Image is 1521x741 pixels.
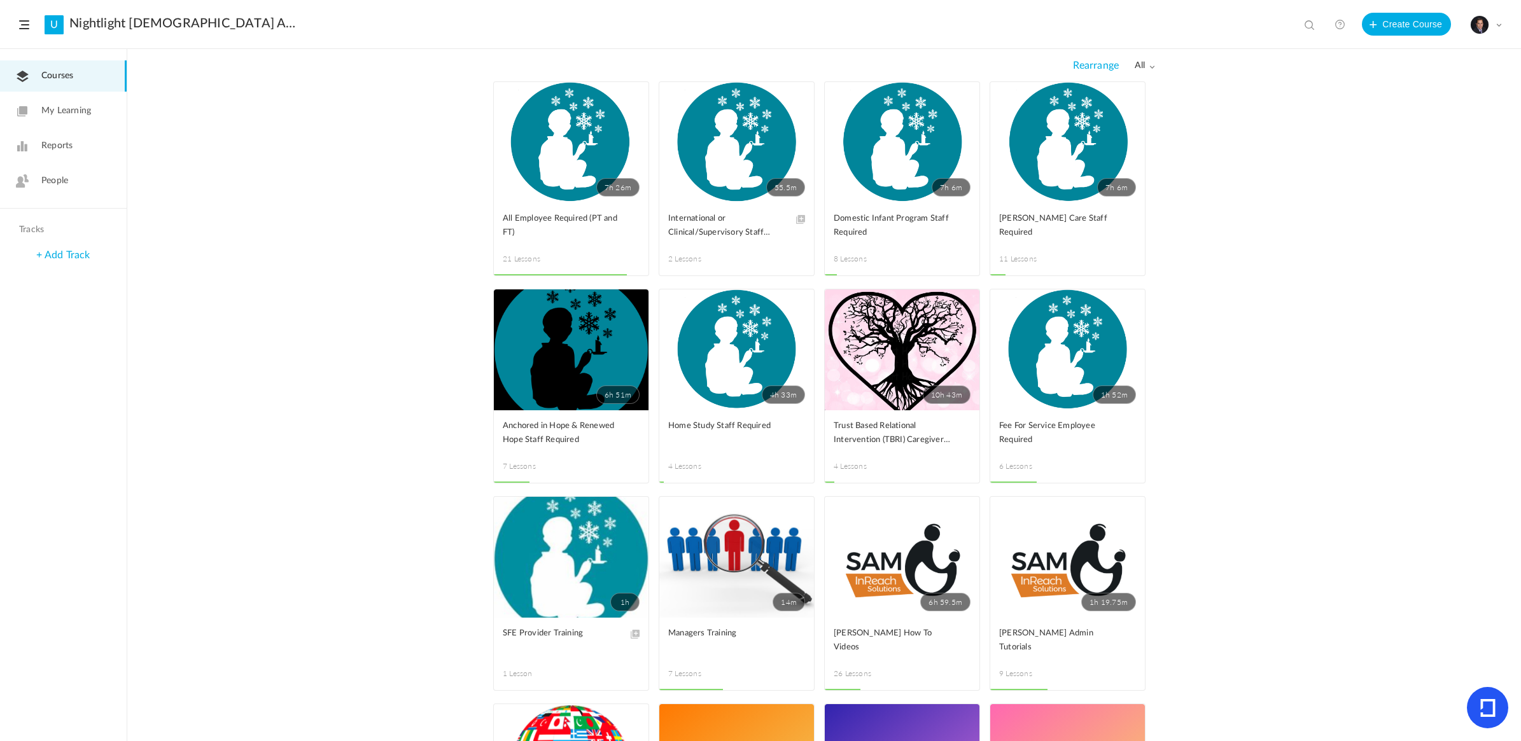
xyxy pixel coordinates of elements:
h4: Tracks [19,225,104,235]
a: 1h [494,497,648,618]
span: [PERSON_NAME] Care Staff Required [999,212,1117,240]
span: all [1135,60,1155,71]
a: Fee For Service Employee Required [999,419,1136,448]
span: 10h 43m [923,385,971,404]
span: Home Study Staff Required [668,419,786,433]
a: 4h 33m [659,289,814,410]
a: Managers Training [668,627,805,655]
a: Anchored in Hope & Renewed Hope Staff Required [503,419,640,448]
span: 6h 51m [596,385,640,404]
a: 1h 19.75m [990,497,1145,618]
a: 6h 59.5m [825,497,979,618]
span: Fee For Service Employee Required [999,419,1117,447]
span: 7h 6m [1097,178,1136,197]
span: [PERSON_NAME] Admin Tutorials [999,627,1117,654]
span: Trust Based Relational Intervention (TBRI) Caregivers Training [834,419,951,447]
img: pQAWMlS-v9xdHD2Lhyao1OR1HjVMlts1PYzxgG3D_U1WMHSDpZK6hNPDJvgWmQpQpY9uFXBGtUtyBXIsT1Ht34znVjAcNntIb... [1471,16,1489,34]
span: 8 Lessons [834,253,902,265]
span: International or Clinical/Supervisory Staff Required [668,212,786,240]
a: All Employee Required (PT and FT) [503,212,640,240]
a: International or Clinical/Supervisory Staff Required [668,212,805,240]
span: Anchored in Hope & Renewed Hope Staff Required [503,419,620,447]
span: 7h 6m [932,178,971,197]
span: [PERSON_NAME] How To Videos [834,627,951,654]
a: Home Study Staff Required [668,419,805,448]
span: 14m [773,593,805,611]
span: SFE Provider Training [503,627,620,641]
a: [PERSON_NAME] How To Videos [834,627,971,655]
span: 11 Lessons [999,253,1068,265]
a: Nightlight [DEMOGRAPHIC_DATA] Adoptions [69,16,302,31]
span: 7 Lessons [668,668,737,679]
span: 26 Lessons [834,668,902,679]
a: + Add Track [36,250,90,260]
a: [PERSON_NAME] Admin Tutorials [999,627,1136,655]
span: People [41,174,68,188]
span: Reports [41,139,73,153]
a: 14m [659,497,814,618]
span: 1h [610,593,640,611]
span: Courses [41,69,73,83]
a: 6h 51m [494,289,648,410]
a: 1h 52m [990,289,1145,410]
a: 7h 6m [825,82,979,203]
span: 1 Lesson [503,668,571,679]
button: Create Course [1362,13,1451,36]
span: 2 Lessons [668,253,737,265]
a: Domestic Infant Program Staff Required [834,212,971,240]
a: 10h 43m [825,289,979,410]
span: 1h 52m [1093,385,1136,404]
a: 7h 6m [990,82,1145,203]
span: 7 Lessons [503,461,571,472]
span: My Learning [41,104,91,118]
span: 1h 19.75m [1081,593,1136,611]
span: 6 Lessons [999,461,1068,472]
span: 4 Lessons [834,461,902,472]
a: 55.5m [659,82,814,203]
span: 21 Lessons [503,253,571,265]
a: Trust Based Relational Intervention (TBRI) Caregivers Training [834,419,971,448]
a: [PERSON_NAME] Care Staff Required [999,212,1136,240]
span: 7h 26m [596,178,640,197]
a: U [45,15,64,34]
span: 55.5m [766,178,805,197]
span: 9 Lessons [999,668,1068,679]
a: 7h 26m [494,82,648,203]
a: SFE Provider Training [503,627,640,655]
span: 4h 33m [762,385,805,404]
span: 4 Lessons [668,461,737,472]
span: Domestic Infant Program Staff Required [834,212,951,240]
span: Managers Training [668,627,786,641]
span: 6h 59.5m [920,593,971,611]
span: Rearrange [1073,60,1119,72]
span: All Employee Required (PT and FT) [503,212,620,240]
